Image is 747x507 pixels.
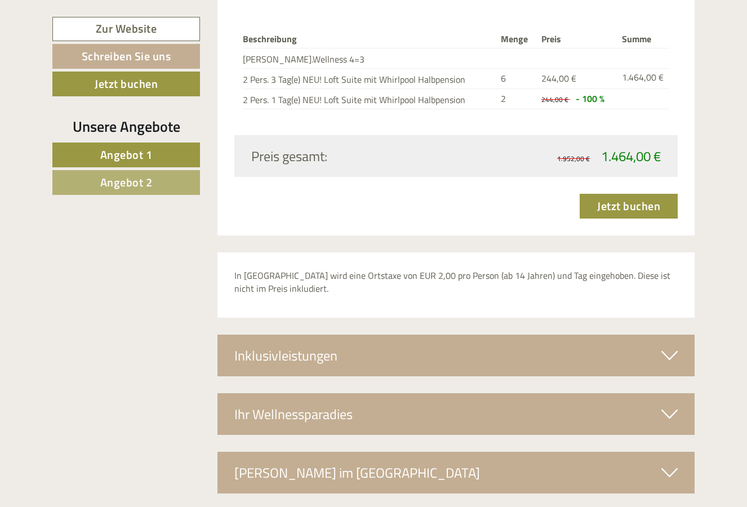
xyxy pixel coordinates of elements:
[100,174,153,191] span: Angebot 2
[52,72,200,96] a: Jetzt buchen
[496,30,537,48] th: Menge
[217,335,695,376] div: Inklusivleistungen
[496,88,537,109] td: 2
[243,30,497,48] th: Beschreibung
[243,88,497,109] td: 2 Pers. 1 Tag(e) NEU! Loft Suite mit Whirlpool Halbpension
[580,194,678,219] a: Jetzt buchen
[496,68,537,88] td: 6
[243,146,456,166] div: Preis gesamt:
[541,94,568,105] span: 244,00 €
[217,393,695,435] div: Ihr Wellnessparadies
[541,72,576,85] span: 244,00 €
[601,146,661,166] span: 1.464,00 €
[234,269,678,295] p: In [GEOGRAPHIC_DATA] wird eine Ortstaxe von EUR 2,00 pro Person (ab 14 Jahren) und Tag eingehoben...
[243,48,497,69] td: [PERSON_NAME].Wellness 4=3
[617,68,669,88] td: 1.464,00 €
[576,92,604,105] span: - 100 %
[537,30,617,48] th: Preis
[557,153,590,164] span: 1.952,00 €
[217,452,695,493] div: [PERSON_NAME] im [GEOGRAPHIC_DATA]
[52,17,200,41] a: Zur Website
[617,30,669,48] th: Summe
[52,44,200,69] a: Schreiben Sie uns
[100,146,153,163] span: Angebot 1
[52,116,200,137] div: Unsere Angebote
[243,68,497,88] td: 2 Pers. 3 Tag(e) NEU! Loft Suite mit Whirlpool Halbpension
